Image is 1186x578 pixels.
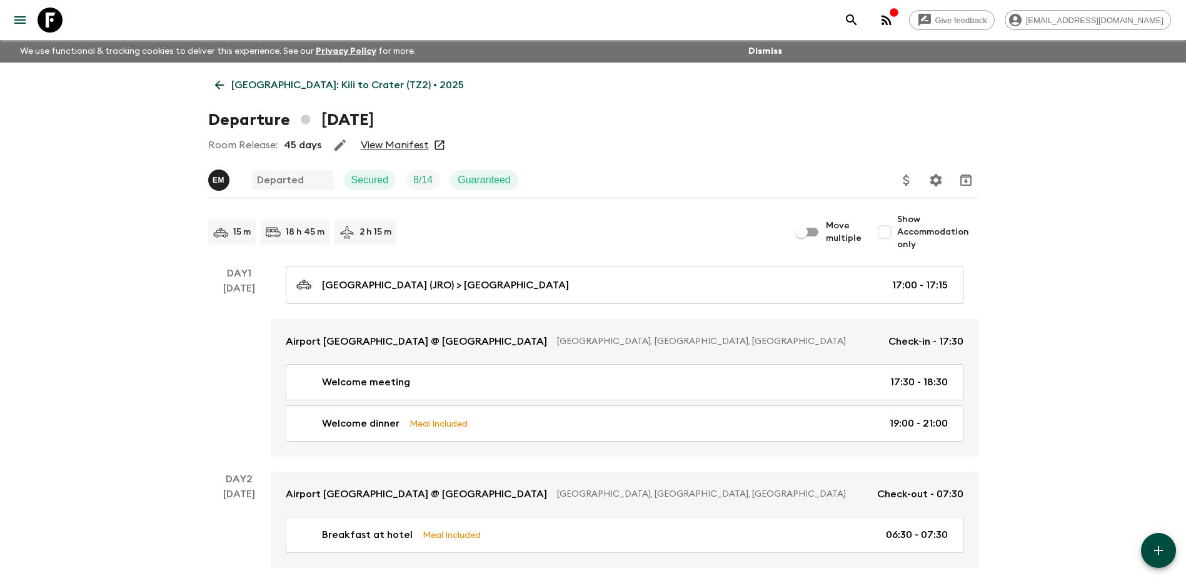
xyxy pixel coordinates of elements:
[322,278,569,293] p: [GEOGRAPHIC_DATA] (JRO) > [GEOGRAPHIC_DATA]
[208,73,471,98] a: [GEOGRAPHIC_DATA]: Kili to Crater (TZ2) • 2025
[271,472,978,517] a: Airport [GEOGRAPHIC_DATA] @ [GEOGRAPHIC_DATA][GEOGRAPHIC_DATA], [GEOGRAPHIC_DATA], [GEOGRAPHIC_DA...
[286,405,963,442] a: Welcome dinnerMeal Included19:00 - 21:00
[892,278,948,293] p: 17:00 - 17:15
[877,487,963,502] p: Check-out - 07:30
[286,487,547,502] p: Airport [GEOGRAPHIC_DATA] @ [GEOGRAPHIC_DATA]
[359,226,391,238] p: 2 h 15 m
[888,334,963,349] p: Check-in - 17:30
[351,173,389,188] p: Secured
[458,173,511,188] p: Guaranteed
[361,139,429,151] a: View Manifest
[284,138,321,153] p: 45 days
[8,8,33,33] button: menu
[208,472,271,487] p: Day 2
[909,10,995,30] a: Give feedback
[316,47,376,56] a: Privacy Policy
[953,168,978,193] button: Archive (Completed, Cancelled or Unsynced Departures only)
[208,108,374,133] h1: Departure [DATE]
[745,43,785,60] button: Dismiss
[223,281,255,457] div: [DATE]
[928,16,994,25] span: Give feedback
[1019,16,1170,25] span: [EMAIL_ADDRESS][DOMAIN_NAME]
[839,8,864,33] button: search adventures
[286,517,963,553] a: Breakfast at hotelMeal Included06:30 - 07:30
[322,416,400,431] p: Welcome dinner
[410,417,468,430] p: Meal Included
[897,213,978,251] span: Show Accommodation only
[233,226,251,238] p: 15 m
[557,335,878,348] p: [GEOGRAPHIC_DATA], [GEOGRAPHIC_DATA], [GEOGRAPHIC_DATA]
[15,40,421,63] p: We use functional & tracking cookies to deliver this experience. See our for more.
[423,528,481,542] p: Meal Included
[208,138,278,153] p: Room Release:
[286,334,547,349] p: Airport [GEOGRAPHIC_DATA] @ [GEOGRAPHIC_DATA]
[1005,10,1171,30] div: [EMAIL_ADDRESS][DOMAIN_NAME]
[208,173,232,183] span: Emanuel Munisi
[322,527,413,542] p: Breakfast at hotel
[557,488,867,500] p: [GEOGRAPHIC_DATA], [GEOGRAPHIC_DATA], [GEOGRAPHIC_DATA]
[894,168,919,193] button: Update Price, Early Bird Discount and Costs
[286,364,963,400] a: Welcome meeting17:30 - 18:30
[322,375,410,390] p: Welcome meeting
[886,527,948,542] p: 06:30 - 07:30
[286,266,963,304] a: [GEOGRAPHIC_DATA] (JRO) > [GEOGRAPHIC_DATA]17:00 - 17:15
[890,375,948,390] p: 17:30 - 18:30
[257,173,304,188] p: Departed
[826,220,862,245] span: Move multiple
[413,173,433,188] p: 8 / 14
[890,416,948,431] p: 19:00 - 21:00
[344,170,396,190] div: Secured
[271,319,978,364] a: Airport [GEOGRAPHIC_DATA] @ [GEOGRAPHIC_DATA][GEOGRAPHIC_DATA], [GEOGRAPHIC_DATA], [GEOGRAPHIC_DA...
[208,266,271,281] p: Day 1
[406,170,440,190] div: Trip Fill
[923,168,948,193] button: Settings
[231,78,464,93] p: [GEOGRAPHIC_DATA]: Kili to Crater (TZ2) • 2025
[286,226,324,238] p: 18 h 45 m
